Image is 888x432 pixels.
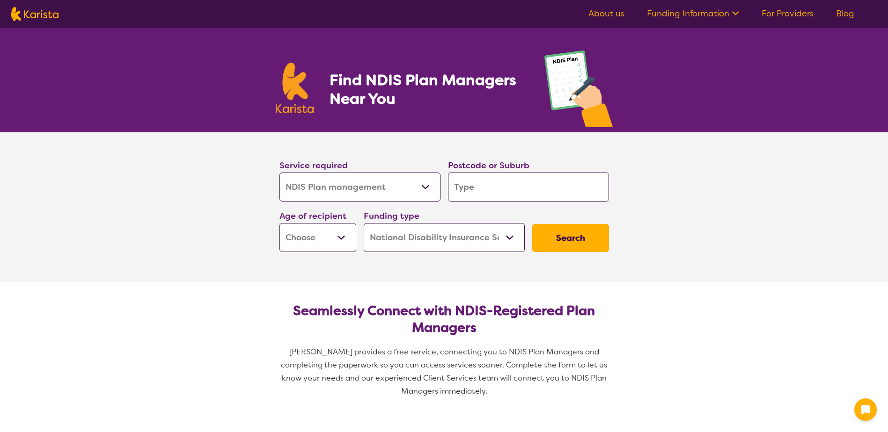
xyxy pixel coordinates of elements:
[364,210,419,222] label: Funding type
[448,173,609,202] input: Type
[532,224,609,252] button: Search
[836,8,854,19] a: Blog
[11,7,59,21] img: Karista logo
[544,50,613,132] img: plan-management
[276,63,314,113] img: Karista logo
[279,210,346,222] label: Age of recipient
[279,160,348,171] label: Service required
[330,71,525,108] h1: Find NDIS Plan Managers Near You
[448,160,529,171] label: Postcode or Suburb
[281,347,609,396] span: [PERSON_NAME] provides a free service, connecting you to NDIS Plan Managers and completing the pa...
[647,8,739,19] a: Funding Information
[762,8,814,19] a: For Providers
[287,302,602,336] h2: Seamlessly Connect with NDIS-Registered Plan Managers
[588,8,624,19] a: About us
